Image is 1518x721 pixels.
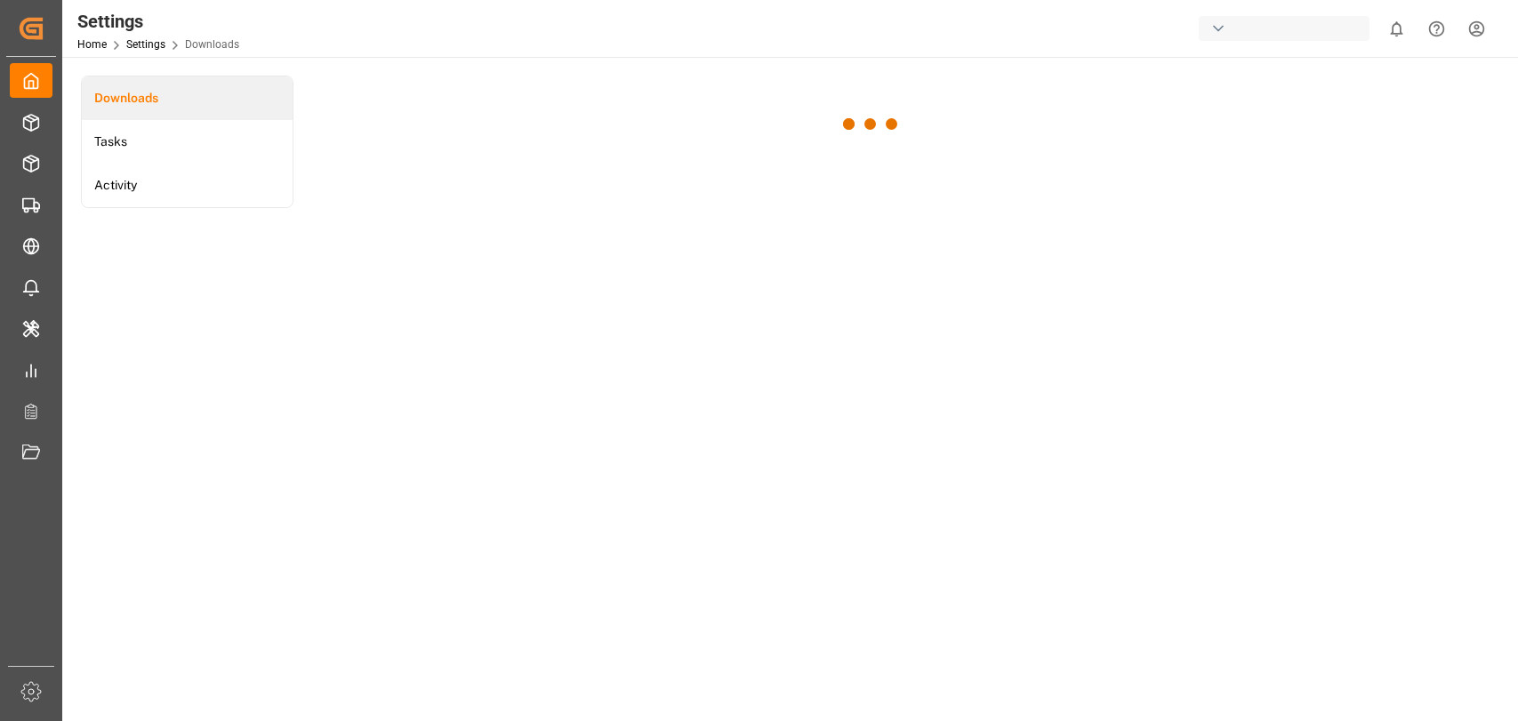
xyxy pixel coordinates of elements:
a: Activity [82,164,293,207]
button: show 0 new notifications [1377,9,1417,49]
a: Downloads [82,76,293,120]
div: Settings [77,8,239,35]
a: Tasks [82,120,293,164]
button: Help Center [1417,9,1457,49]
a: Home [77,38,107,51]
a: Settings [126,38,165,51]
